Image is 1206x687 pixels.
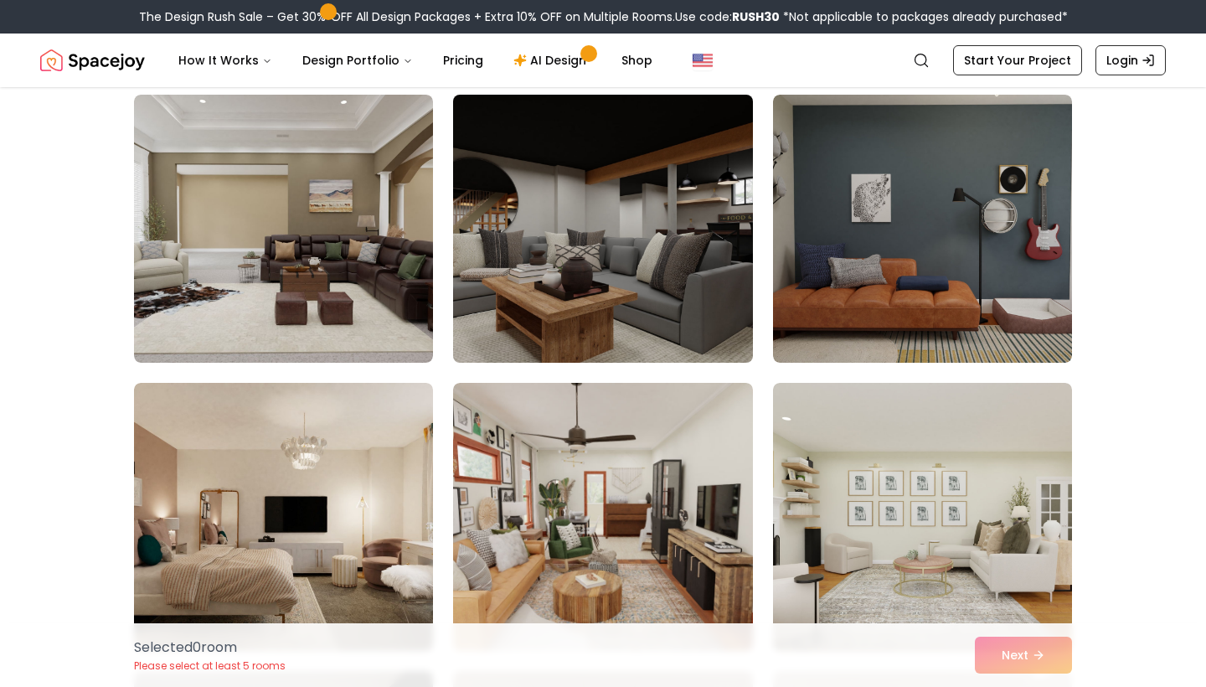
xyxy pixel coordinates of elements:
[1095,45,1166,75] a: Login
[289,44,426,77] button: Design Portfolio
[608,44,666,77] a: Shop
[134,638,286,658] p: Selected 0 room
[139,8,1068,25] div: The Design Rush Sale – Get 30% OFF All Design Packages + Extra 10% OFF on Multiple Rooms.
[165,44,666,77] nav: Main
[675,8,780,25] span: Use code:
[40,34,1166,87] nav: Global
[780,8,1068,25] span: *Not applicable to packages already purchased*
[953,45,1082,75] a: Start Your Project
[430,44,497,77] a: Pricing
[773,95,1072,363] img: Room room-93
[446,88,760,369] img: Room room-92
[134,383,433,651] img: Room room-94
[693,50,713,70] img: United States
[732,8,780,25] b: RUSH30
[134,95,433,363] img: Room room-91
[500,44,605,77] a: AI Design
[134,659,286,673] p: Please select at least 5 rooms
[453,383,752,651] img: Room room-95
[773,383,1072,651] img: Room room-96
[40,44,145,77] img: Spacejoy Logo
[40,44,145,77] a: Spacejoy
[165,44,286,77] button: How It Works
